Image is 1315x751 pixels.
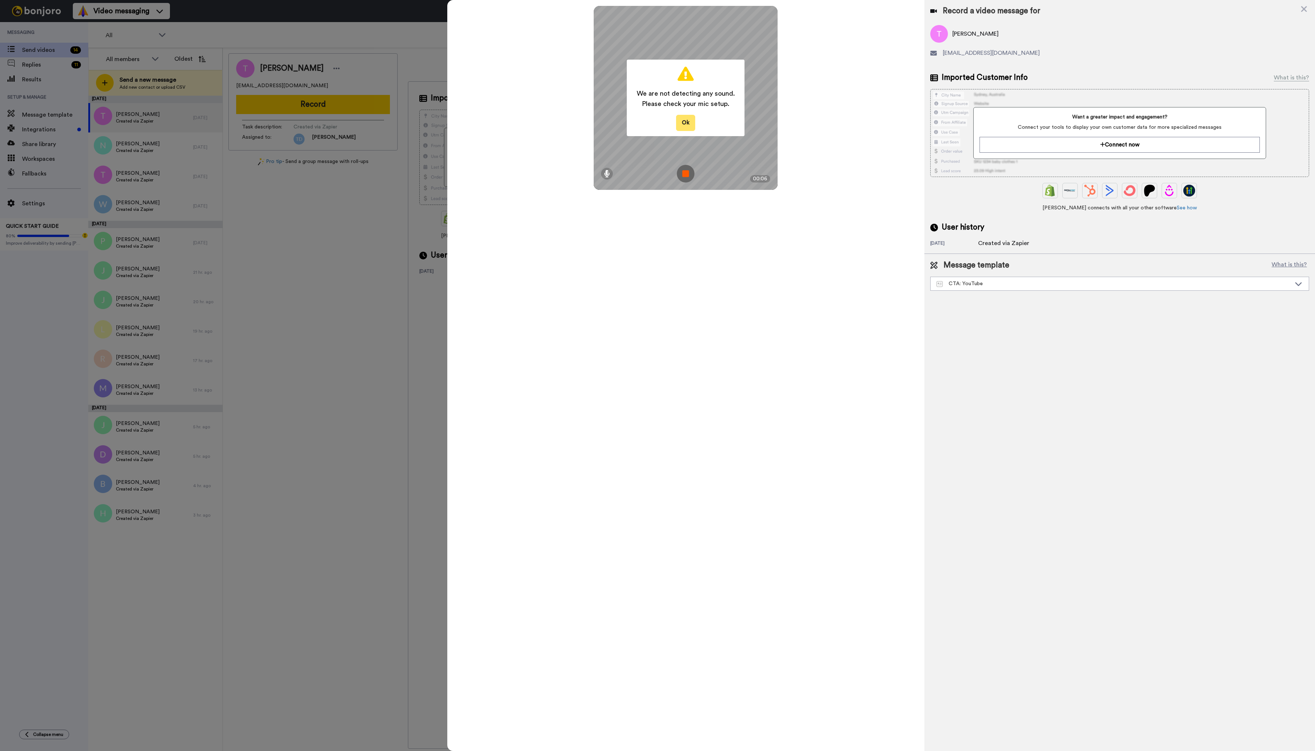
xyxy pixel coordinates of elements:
[1084,185,1096,196] img: Hubspot
[930,240,978,248] div: [DATE]
[1269,260,1309,271] button: What is this?
[930,204,1309,212] span: [PERSON_NAME] connects with all your other software
[978,239,1029,248] div: Created via Zapier
[937,281,943,287] img: Message-temps.svg
[1104,185,1116,196] img: ActiveCampaign
[980,124,1260,131] span: Connect your tools to display your own customer data for more specialized messages
[943,49,1040,57] span: [EMAIL_ADDRESS][DOMAIN_NAME]
[1183,185,1195,196] img: GoHighLevel
[1274,73,1309,82] div: What is this?
[980,113,1260,121] span: Want a greater impact and engagement?
[943,260,1009,271] span: Message template
[942,72,1028,83] span: Imported Customer Info
[980,137,1260,153] button: Connect now
[1163,185,1175,196] img: Drip
[1124,185,1135,196] img: ConvertKit
[637,88,735,99] span: We are not detecting any sound.
[676,115,695,131] button: Ok
[942,222,984,233] span: User history
[637,99,735,109] span: Please check your mic setup.
[1044,185,1056,196] img: Shopify
[1177,205,1197,210] a: See how
[937,280,1291,287] div: CTA: YouTube
[1064,185,1076,196] img: Ontraport
[677,165,694,183] img: ic_record_stop.svg
[1144,185,1155,196] img: Patreon
[750,175,770,183] div: 00:06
